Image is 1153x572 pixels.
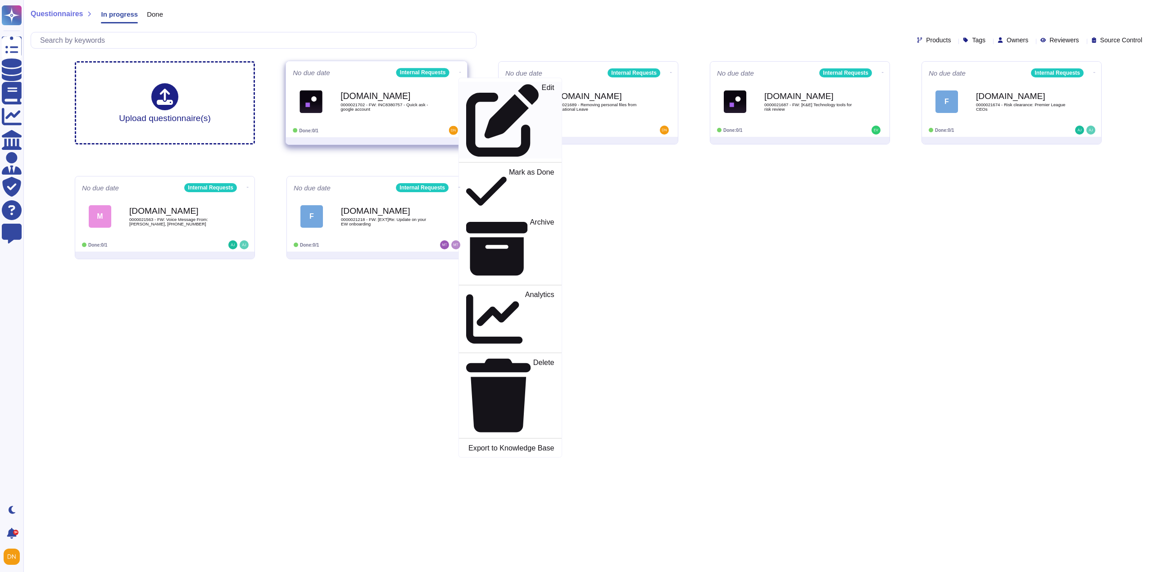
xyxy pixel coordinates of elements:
[935,128,954,133] span: Done: 0/1
[459,166,562,216] a: Mark as Done
[935,90,958,113] div: F
[717,70,754,77] span: No due date
[88,243,107,248] span: Done: 0/1
[1075,126,1084,135] img: user
[300,205,323,228] div: F
[89,205,111,228] div: M
[31,10,83,18] span: Questionnaires
[440,240,449,249] img: user
[459,216,562,281] a: Archive
[509,168,554,214] p: Mark as Done
[340,103,431,111] span: 0000021702 - FW: INC8380757 - Quick ask - google account
[101,11,138,18] span: In progress
[872,126,881,135] img: user
[294,185,331,191] span: No due date
[147,11,163,18] span: Done
[505,70,542,77] span: No due date
[533,359,554,432] p: Delete
[129,217,219,226] span: 0000021563 - FW: Voice Message From: [PERSON_NAME], [PHONE_NUMBER]
[525,291,554,347] p: Analytics
[293,69,330,76] span: No due date
[1007,37,1028,43] span: Owners
[184,183,237,192] div: Internal Requests
[724,90,746,113] img: Logo
[2,547,26,567] button: user
[340,92,431,100] b: [DOMAIN_NAME]
[1086,126,1095,135] img: user
[300,90,322,113] img: Logo
[468,445,554,452] p: Export to Knowledge Base
[119,83,211,122] div: Upload questionnaire(s)
[929,70,966,77] span: No due date
[459,289,562,349] a: Analytics
[926,37,951,43] span: Products
[228,240,237,249] img: user
[764,92,854,100] b: [DOMAIN_NAME]
[553,92,643,100] b: [DOMAIN_NAME]
[300,243,319,248] span: Done: 0/1
[1049,37,1079,43] span: Reviewers
[764,103,854,111] span: 0000021687 - FW: [K&E] Technology tools for risk review
[553,103,643,111] span: 0000021689 - Removing personal files from Educational Leave
[240,240,249,249] img: user
[341,217,431,226] span: 0000021218 - FW: [EXT]Re: Update on your EW onboarding
[542,84,554,157] p: Edit
[530,218,554,279] p: Archive
[4,549,20,565] img: user
[13,530,18,535] div: 9+
[976,103,1066,111] span: 0000021674 - Risk clearance: Premier League CEOs
[976,92,1066,100] b: [DOMAIN_NAME]
[972,37,985,43] span: Tags
[660,126,669,135] img: user
[1100,37,1142,43] span: Source Control
[396,183,449,192] div: Internal Requests
[396,68,449,77] div: Internal Requests
[451,240,460,249] img: user
[608,68,660,77] div: Internal Requests
[459,442,562,453] a: Export to Knowledge Base
[1031,68,1084,77] div: Internal Requests
[129,207,219,215] b: [DOMAIN_NAME]
[36,32,476,48] input: Search by keywords
[819,68,872,77] div: Internal Requests
[459,82,562,159] a: Edit
[723,128,742,133] span: Done: 0/1
[341,207,431,215] b: [DOMAIN_NAME]
[459,357,562,434] a: Delete
[449,126,458,135] img: user
[82,185,119,191] span: No due date
[299,128,318,133] span: Done: 0/1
